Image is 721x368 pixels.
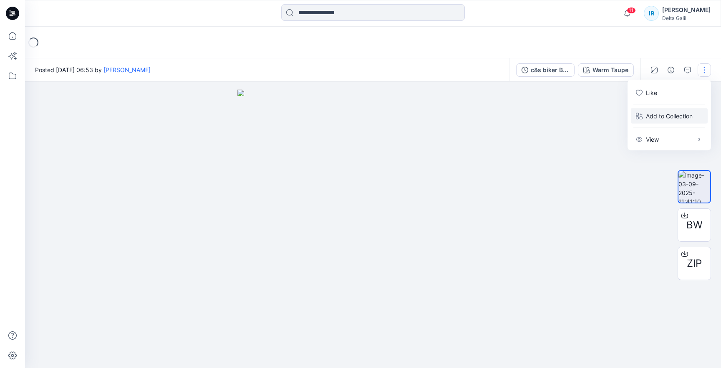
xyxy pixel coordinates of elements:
p: Like [646,88,657,97]
div: [PERSON_NAME] [662,5,711,15]
p: Add to Collection [646,112,693,120]
span: ZIP [687,256,702,271]
span: BW [686,218,703,233]
div: Warm Taupe [592,65,628,75]
span: 11 [627,7,636,14]
span: Posted [DATE] 06:53 by [35,65,151,74]
a: [PERSON_NAME] [103,66,151,73]
img: image-03-09-2025-11:41:10 [678,171,710,203]
div: IR [644,6,659,21]
button: Details [664,63,678,77]
p: View [646,135,659,144]
div: c&s biker Body Wear [531,65,569,75]
div: Delta Galil [662,15,711,21]
button: Warm Taupe [578,63,634,77]
button: c&s biker Body Wear [516,63,575,77]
